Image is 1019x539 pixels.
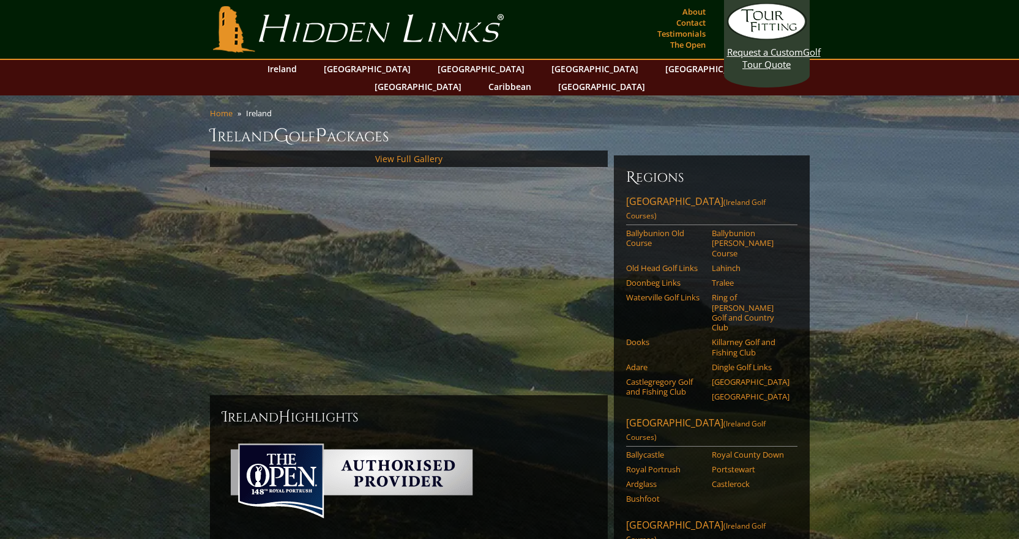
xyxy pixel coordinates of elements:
[246,108,277,119] li: Ireland
[712,228,789,258] a: Ballybunion [PERSON_NAME] Course
[431,60,531,78] a: [GEOGRAPHIC_DATA]
[626,228,704,248] a: Ballybunion Old Course
[552,78,651,95] a: [GEOGRAPHIC_DATA]
[712,479,789,489] a: Castlerock
[261,60,303,78] a: Ireland
[626,278,704,288] a: Doonbeg Links
[318,60,417,78] a: [GEOGRAPHIC_DATA]
[712,263,789,273] a: Lahinch
[626,195,797,225] a: [GEOGRAPHIC_DATA](Ireland Golf Courses)
[667,36,709,53] a: The Open
[315,124,327,148] span: P
[673,14,709,31] a: Contact
[222,407,595,427] h2: Ireland ighlights
[712,362,789,372] a: Dingle Golf Links
[626,337,704,347] a: Dooks
[679,3,709,20] a: About
[712,337,789,357] a: Killarney Golf and Fishing Club
[626,450,704,459] a: Ballycastle
[626,362,704,372] a: Adare
[626,464,704,474] a: Royal Portrush
[626,479,704,489] a: Ardglass
[626,494,704,504] a: Bushfoot
[626,292,704,302] a: Waterville Golf Links
[482,78,537,95] a: Caribbean
[210,124,810,148] h1: Ireland olf ackages
[375,153,442,165] a: View Full Gallery
[545,60,644,78] a: [GEOGRAPHIC_DATA]
[712,464,789,474] a: Portstewart
[278,407,291,427] span: H
[626,377,704,397] a: Castlegregory Golf and Fishing Club
[654,25,709,42] a: Testimonials
[712,377,789,387] a: [GEOGRAPHIC_DATA]
[712,450,789,459] a: Royal County Down
[626,416,797,447] a: [GEOGRAPHIC_DATA](Ireland Golf Courses)
[626,197,766,221] span: (Ireland Golf Courses)
[659,60,758,78] a: [GEOGRAPHIC_DATA]
[274,124,289,148] span: G
[712,278,789,288] a: Tralee
[626,263,704,273] a: Old Head Golf Links
[727,46,803,58] span: Request a Custom
[626,418,766,442] span: (Ireland Golf Courses)
[712,292,789,332] a: Ring of [PERSON_NAME] Golf and Country Club
[727,3,807,70] a: Request a CustomGolf Tour Quote
[368,78,468,95] a: [GEOGRAPHIC_DATA]
[210,108,233,119] a: Home
[712,392,789,401] a: [GEOGRAPHIC_DATA]
[626,168,797,187] h6: Regions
